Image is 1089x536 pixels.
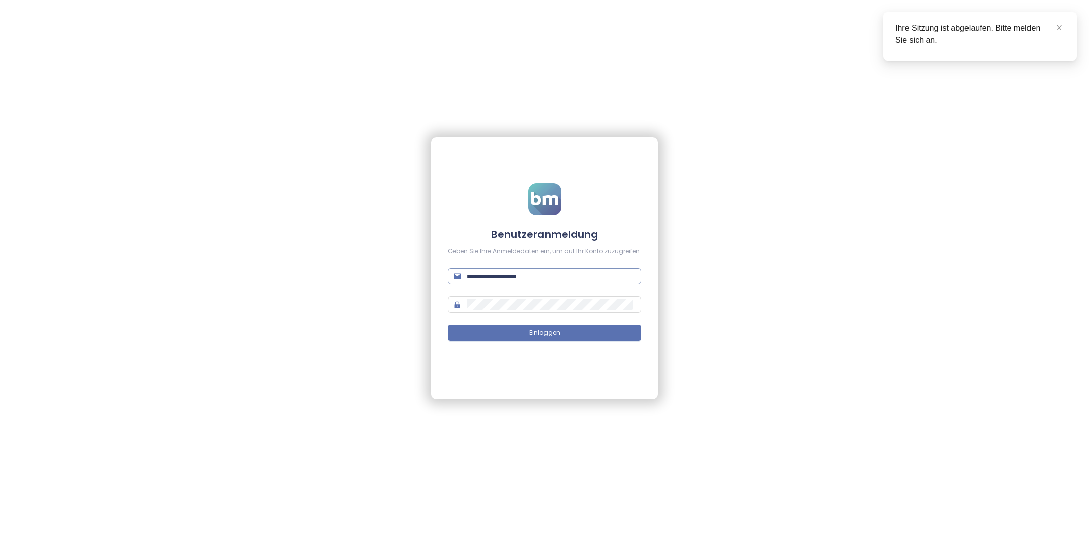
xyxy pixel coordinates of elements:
span: Einloggen [529,328,560,338]
div: Ihre Sitzung ist abgelaufen. Bitte melden Sie sich an. [895,22,1065,46]
button: Einloggen [448,325,641,341]
span: lock [454,301,461,308]
span: mail [454,273,461,280]
div: Geben Sie Ihre Anmeldedaten ein, um auf Ihr Konto zuzugreifen. [448,247,641,256]
span: close [1056,24,1063,31]
img: logo [528,183,561,215]
h4: Benutzeranmeldung [448,227,641,242]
